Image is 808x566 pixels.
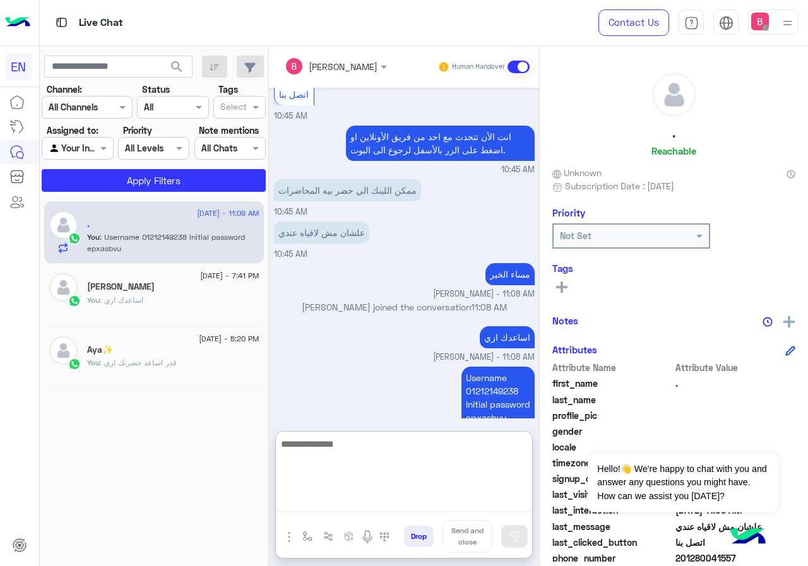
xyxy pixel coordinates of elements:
[87,358,100,367] span: You
[443,520,492,553] button: Send and close
[169,59,184,74] span: search
[274,221,369,244] p: 16/8/2025, 10:45 AM
[675,361,796,374] span: Attribute Value
[552,472,673,485] span: signup_date
[344,531,354,541] img: create order
[87,295,100,305] span: You
[79,15,123,32] p: Live Chat
[87,345,113,355] h5: Aya✨
[360,529,375,545] img: send voice note
[726,516,770,560] img: hulul-logo.png
[552,504,673,517] span: last_interaction
[274,207,307,216] span: 10:45 AM
[68,295,81,307] img: WhatsApp
[339,526,360,547] button: create order
[47,83,82,96] label: Channel:
[68,358,81,370] img: WhatsApp
[719,16,734,30] img: tab
[379,532,389,542] img: make a call
[302,531,312,541] img: select flow
[5,9,30,36] img: Logo
[751,13,769,30] img: userImage
[323,531,333,541] img: Trigger scenario
[200,270,259,281] span: [DATE] - 7:41 PM
[5,53,32,80] div: EN
[783,316,795,327] img: add
[282,529,297,545] img: send attachment
[552,425,673,438] span: gender
[471,302,507,312] span: 11:08 AM
[199,333,259,345] span: [DATE] - 5:20 PM
[162,56,193,83] button: search
[49,336,78,365] img: defaultAdmin.png
[675,551,796,565] span: 201280041557
[552,393,673,406] span: last_name
[218,100,247,116] div: Select
[197,208,259,219] span: [DATE] - 11:09 AM
[346,126,535,161] p: 16/8/2025, 10:45 AM
[780,15,795,31] img: profile
[274,111,307,121] span: 10:45 AM
[552,315,578,326] h6: Notes
[274,179,421,201] p: 16/8/2025, 10:45 AM
[279,89,309,100] span: اتصل بنا
[452,62,505,72] small: Human Handover
[651,145,696,156] h6: Reachable
[480,326,535,348] p: 16/8/2025, 11:08 AM
[218,83,238,96] label: Tags
[552,344,597,355] h6: Attributes
[508,530,521,543] img: send message
[552,207,585,218] h6: Priority
[684,16,699,30] img: tab
[433,288,535,300] span: [PERSON_NAME] - 11:08 AM
[565,179,674,192] span: Subscription Date : [DATE]
[100,295,143,305] span: اساعدك ازي
[501,164,535,176] span: 10:45 AM
[199,124,259,137] label: Note mentions
[675,377,796,390] span: .
[552,520,673,533] span: last_message
[485,263,535,285] p: 16/8/2025, 11:08 AM
[318,526,339,547] button: Trigger scenario
[87,232,245,253] span: Username 01212149238 Initial password epxasbvu
[461,367,535,428] p: 16/8/2025, 11:09 AM
[47,124,98,137] label: Assigned to:
[274,300,535,314] p: [PERSON_NAME] joined the conversation
[552,361,673,374] span: Attribute Name
[763,317,773,327] img: notes
[54,15,69,30] img: tab
[87,281,155,292] h5: Salma Ibraheem
[49,211,78,239] img: defaultAdmin.png
[552,409,673,422] span: profile_pic
[274,249,307,259] span: 10:45 AM
[42,169,266,192] button: Apply Filters
[433,351,535,363] span: [PERSON_NAME] - 11:08 AM
[598,9,669,36] a: Contact Us
[552,488,673,501] span: last_visited_flow
[87,219,90,230] h5: .
[297,526,318,547] button: select flow
[675,520,796,533] span: علشان مش لاقياه عندي
[653,73,696,116] img: defaultAdmin.png
[552,166,602,179] span: Unknown
[552,377,673,390] span: first_name
[552,456,673,469] span: timezone
[552,536,673,549] span: last_clicked_button
[675,536,796,549] span: اتصل بنا
[588,453,778,512] span: Hello!👋 We're happy to chat with you and answer any questions you might have. How can we assist y...
[679,9,704,36] a: tab
[142,83,170,96] label: Status
[123,124,152,137] label: Priority
[672,126,675,141] h5: .
[552,262,795,274] h6: Tags
[100,358,177,367] span: قدر اساعد حضرتك ازي
[87,232,100,242] span: You
[552,440,673,454] span: locale
[552,551,673,565] span: phone_number
[49,273,78,302] img: defaultAdmin.png
[68,232,81,245] img: WhatsApp
[404,526,434,547] button: Drop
